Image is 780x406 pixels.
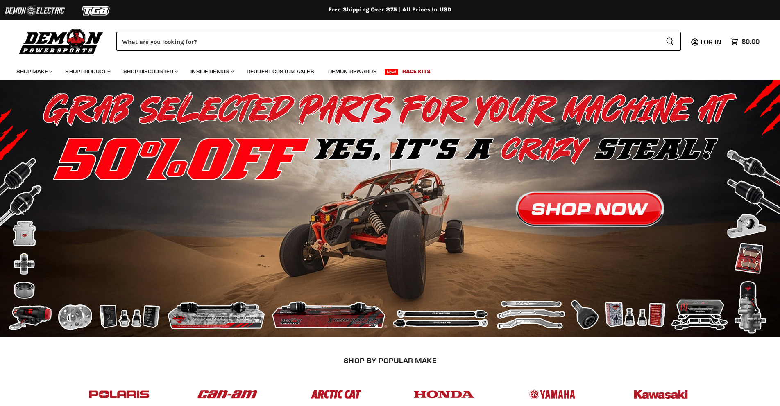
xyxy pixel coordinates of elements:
h2: SHOP BY POPULAR MAKE [73,356,708,365]
li: Page dot 3 [393,325,396,328]
li: Page dot 2 [384,325,387,328]
a: Shop Product [59,63,116,80]
input: Search [116,32,659,51]
button: Search [659,32,681,51]
img: TGB Logo 2 [66,3,127,18]
ul: Main menu [10,60,757,80]
span: New! [385,69,399,75]
a: Request Custom Axles [240,63,320,80]
span: Log in [701,38,721,46]
img: Demon Electric Logo 2 [4,3,66,18]
li: Page dot 1 [375,325,378,328]
form: Product [116,32,681,51]
img: Demon Powersports [16,27,106,56]
a: Race Kits [396,63,437,80]
a: Log in [697,38,726,45]
li: Page dot 4 [402,325,405,328]
button: Previous [14,201,31,217]
div: Free Shipping Over $75 | All Prices In USD [62,6,718,14]
a: Demon Rewards [322,63,383,80]
a: Shop Make [10,63,57,80]
a: Shop Discounted [117,63,183,80]
span: $0.00 [741,38,760,45]
a: Inside Demon [184,63,239,80]
a: $0.00 [726,36,764,47]
button: Next [749,201,766,217]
